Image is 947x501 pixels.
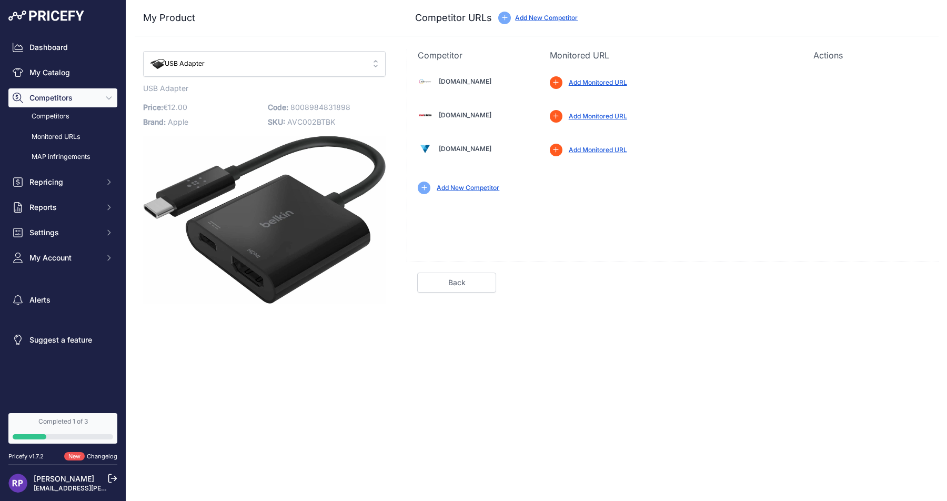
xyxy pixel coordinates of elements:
[8,290,117,309] a: Alerts
[8,38,117,400] nav: Sidebar
[150,56,165,71] img: usbadapter.jpg
[8,173,117,192] button: Repricing
[439,145,491,153] a: [DOMAIN_NAME]
[8,198,117,217] button: Reports
[569,78,627,86] a: Add Monitored URL
[8,223,117,242] button: Settings
[29,177,98,187] span: Repricing
[8,107,117,126] a: Competitors
[8,413,117,444] a: Completed 1 of 3
[29,202,98,213] span: Reports
[8,38,117,57] a: Dashboard
[268,117,285,126] span: SKU:
[8,128,117,146] a: Monitored URLs
[29,93,98,103] span: Competitors
[8,330,117,349] a: Suggest a feature
[569,146,627,154] a: Add Monitored URL
[439,111,491,119] a: [DOMAIN_NAME]
[515,14,578,22] a: Add New Competitor
[8,248,117,267] button: My Account
[417,273,496,293] a: Back
[13,417,113,426] div: Completed 1 of 3
[415,11,492,25] h3: Competitor URLs
[34,484,196,492] a: [EMAIL_ADDRESS][PERSON_NAME][DOMAIN_NAME]
[8,452,44,461] div: Pricefy v1.7.2
[439,77,491,85] a: [DOMAIN_NAME]
[268,103,288,112] span: Code:
[168,103,187,112] span: 12.00
[8,88,117,107] button: Competitors
[813,49,928,62] p: Actions
[29,253,98,263] span: My Account
[143,11,386,25] h3: My Product
[143,82,188,95] span: USB Adapter
[150,59,364,69] span: USB Adapter
[143,103,163,112] span: Price:
[87,453,117,460] a: Changelog
[287,117,335,126] span: AVC002BTBK
[168,117,188,126] span: Apple
[550,49,797,62] p: Monitored URL
[290,103,350,112] span: 8008984831898
[8,11,84,21] img: Pricefy Logo
[8,148,117,166] a: MAP infringements
[569,112,627,120] a: Add Monitored URL
[64,452,85,461] span: New
[143,51,386,77] button: USB Adapter
[143,117,166,126] span: Brand:
[418,49,532,62] p: Competitor
[143,100,261,115] p: €
[29,227,98,238] span: Settings
[8,63,117,82] a: My Catalog
[437,184,499,192] a: Add New Competitor
[34,474,94,483] a: [PERSON_NAME]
